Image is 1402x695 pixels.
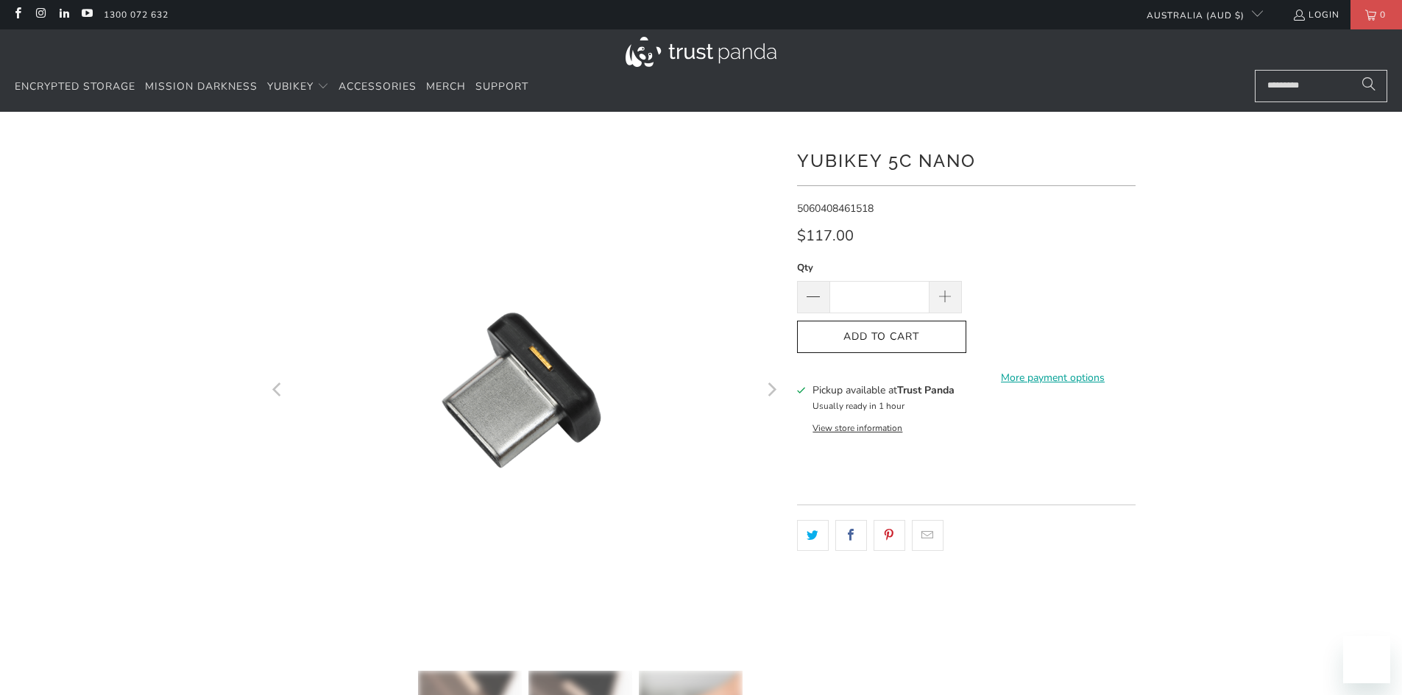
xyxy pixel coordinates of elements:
iframe: Button to launch messaging window [1343,636,1390,683]
a: Accessories [339,70,417,104]
a: Login [1292,7,1339,23]
a: Merch [426,70,466,104]
a: 1300 072 632 [104,7,169,23]
span: Accessories [339,79,417,93]
span: YubiKey [267,79,314,93]
button: Add to Cart [797,321,966,354]
button: Next [760,134,783,649]
button: Search [1350,70,1387,102]
b: Trust Panda [897,383,955,397]
button: Previous [266,134,290,649]
a: Trust Panda Australia on LinkedIn [57,9,70,21]
span: Mission Darkness [145,79,258,93]
nav: Translation missing: en.navigation.header.main_nav [15,70,528,104]
a: Mission Darkness [145,70,258,104]
h1: YubiKey 5C Nano [797,145,1136,174]
summary: YubiKey [267,70,329,104]
span: Merch [426,79,466,93]
a: Trust Panda Australia on YouTube [80,9,93,21]
span: 5060408461518 [797,202,874,215]
span: Add to Cart [812,331,951,343]
a: Trust Panda Australia on Facebook [11,9,24,21]
a: Share this on Pinterest [874,520,905,551]
a: Email this to a friend [912,520,943,551]
small: Usually ready in 1 hour [812,400,904,412]
span: Support [475,79,528,93]
h3: Pickup available at [812,382,955,398]
a: YubiKey 5C Nano - Trust Panda [267,134,782,649]
label: Qty [797,260,962,276]
a: Support [475,70,528,104]
img: Trust Panda Australia [626,37,776,67]
input: Search... [1255,70,1387,102]
span: $117.00 [797,226,854,246]
a: Trust Panda Australia on Instagram [34,9,46,21]
a: More payment options [971,370,1136,386]
a: Share this on Twitter [797,520,829,551]
span: Encrypted Storage [15,79,135,93]
a: Encrypted Storage [15,70,135,104]
button: View store information [812,422,902,434]
a: Share this on Facebook [835,520,867,551]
